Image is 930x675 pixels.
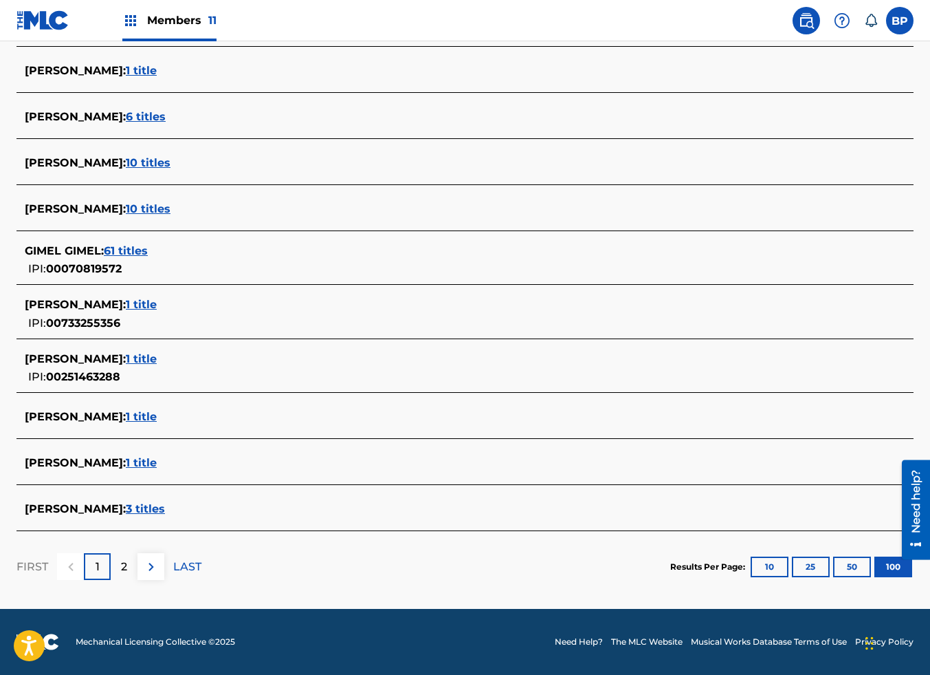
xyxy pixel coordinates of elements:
span: 00733255356 [46,317,120,330]
p: Results Per Page: [670,561,749,573]
span: 10 titles [126,202,170,215]
a: Public Search [793,7,820,34]
span: [PERSON_NAME] : [25,110,126,123]
img: logo [16,634,59,650]
p: 2 [121,559,127,575]
button: 25 [792,557,830,577]
p: 1 [96,559,100,575]
span: [PERSON_NAME] : [25,64,126,77]
a: Musical Works Database Terms of Use [691,636,847,648]
img: search [798,12,815,29]
span: [PERSON_NAME] : [25,352,126,365]
img: right [143,559,159,575]
iframe: Chat Widget [861,609,930,675]
span: 1 title [126,352,157,365]
span: [PERSON_NAME] : [25,456,126,469]
button: 50 [833,557,871,577]
span: 10 titles [126,156,170,169]
span: 1 title [126,64,157,77]
img: help [834,12,850,29]
span: [PERSON_NAME] : [25,410,126,423]
div: Help [828,7,856,34]
div: Notifications [864,14,878,28]
span: 6 titles [126,110,166,123]
span: 1 title [126,298,157,311]
span: 1 title [126,456,157,469]
span: [PERSON_NAME] : [25,156,126,169]
span: IPI: [28,262,46,275]
p: FIRST [16,559,48,575]
span: [PERSON_NAME] : [25,202,126,215]
span: Mechanical Licensing Collective © 2025 [76,636,235,648]
span: [PERSON_NAME] : [25,502,126,515]
div: Drag [865,623,874,664]
p: LAST [173,559,201,575]
span: [PERSON_NAME] : [25,298,126,311]
img: Top Rightsholders [122,12,139,29]
button: 100 [874,557,912,577]
span: IPI: [28,370,46,383]
img: MLC Logo [16,10,69,30]
span: GIMEL GIMEL : [25,244,104,257]
div: Need help? [15,10,34,73]
a: Need Help? [555,636,603,648]
span: IPI: [28,317,46,330]
span: 3 titles [126,502,165,515]
span: 11 [208,14,217,27]
button: 10 [751,557,788,577]
div: User Menu [886,7,914,34]
iframe: Resource Center [892,460,930,559]
span: 1 title [126,410,157,423]
a: Privacy Policy [855,636,914,648]
a: The MLC Website [611,636,683,648]
span: Members [147,12,217,28]
span: 00251463288 [46,370,120,383]
span: 00070819572 [46,262,122,275]
span: 61 titles [104,244,148,257]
